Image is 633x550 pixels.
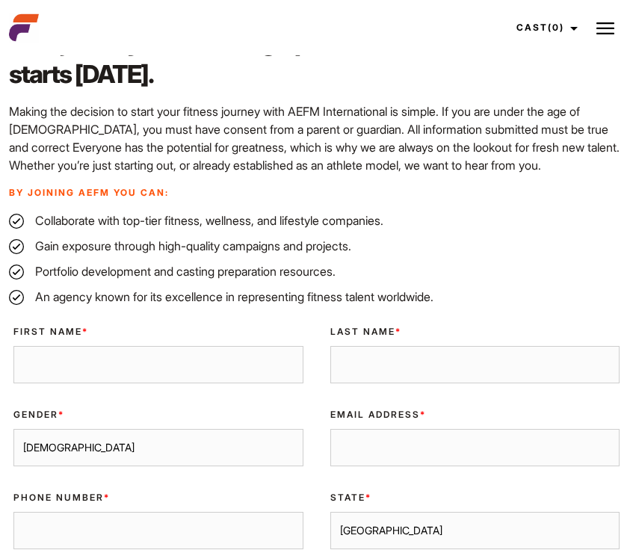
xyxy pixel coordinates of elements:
[9,26,624,90] h2: Your journey to becoming a professional fitness model starts [DATE].
[548,22,564,33] span: (0)
[9,13,39,43] img: cropped-aefm-brand-fav-22-square.png
[13,491,303,504] label: Phone Number
[9,102,624,174] p: Making the decision to start your fitness journey with AEFM International is simple. If you are u...
[13,408,303,421] label: Gender
[9,237,624,255] li: Gain exposure through high-quality campaigns and projects.
[330,325,620,339] label: Last Name
[503,7,587,48] a: Cast(0)
[330,491,620,504] label: State
[9,288,624,306] li: An agency known for its excellence in representing fitness talent worldwide.
[9,186,624,200] p: By joining AEFM you can:
[13,325,303,339] label: First Name
[9,262,624,280] li: Portfolio development and casting preparation resources.
[596,19,614,37] img: Burger icon
[330,408,620,421] label: Email Address
[9,211,624,229] li: Collaborate with top-tier fitness, wellness, and lifestyle companies.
